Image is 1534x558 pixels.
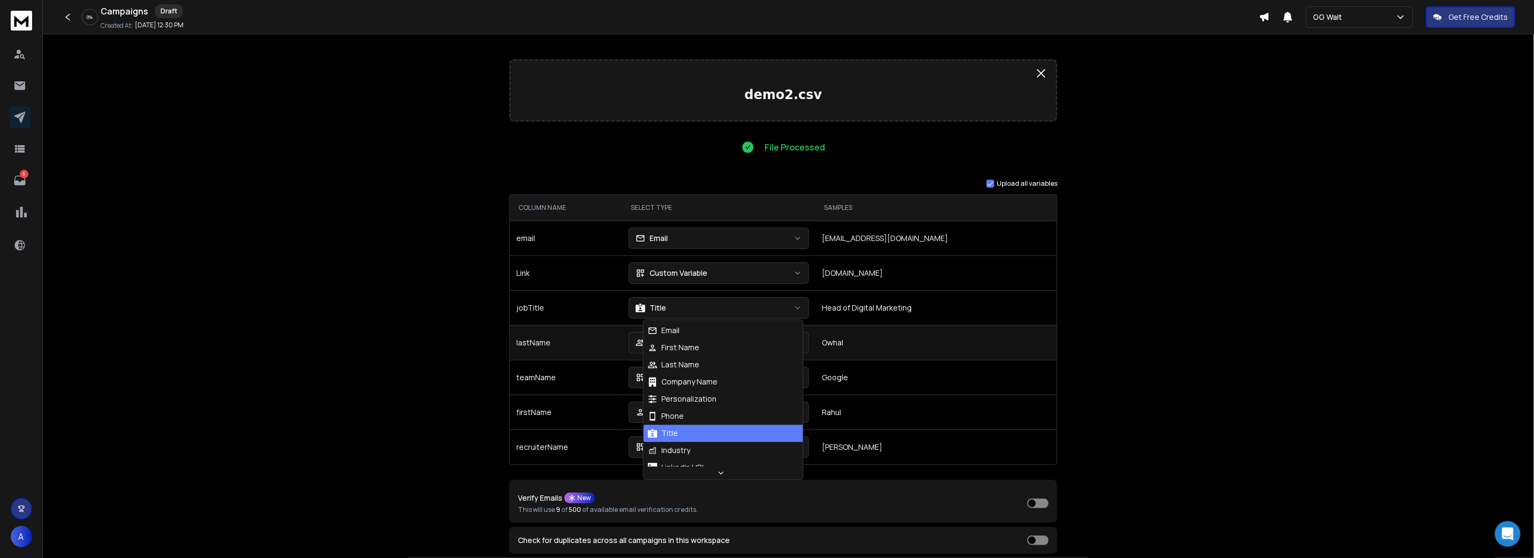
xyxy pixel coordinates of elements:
[510,221,622,255] td: email
[636,442,707,453] div: Custom Variable
[556,505,560,514] span: 9
[101,5,148,18] h1: Campaigns
[636,337,687,348] div: Last Name
[519,86,1048,103] p: demo2.csv
[11,526,32,547] span: A
[510,255,622,290] td: Link
[815,195,1057,221] th: SAMPLES
[636,233,668,244] div: Email
[510,429,622,464] td: recruiterName
[636,407,687,418] div: First Name
[1313,12,1346,22] p: GG Wait
[20,170,28,178] p: 3
[815,395,1057,429] td: Rahul
[510,395,622,429] td: firstName
[815,429,1057,464] td: [PERSON_NAME]
[518,506,698,514] p: This will use of of available email verification credits.
[648,428,678,439] div: Title
[510,325,622,360] td: lastName
[648,377,718,388] div: Company Name
[87,14,93,20] p: 0 %
[636,303,666,313] div: Title
[1448,12,1508,22] p: Get Free Credits
[569,505,581,514] span: 500
[510,195,622,221] th: COLUMN NAME
[648,343,700,353] div: First Name
[518,494,562,502] p: Verify Emails
[997,179,1057,188] label: Upload all variables
[648,326,680,336] div: Email
[1495,521,1521,547] div: Open Intercom Messenger
[564,493,595,503] div: New
[622,195,815,221] th: SELECT TYPE
[101,21,133,30] p: Created At:
[510,360,622,395] td: teamName
[815,221,1057,255] td: [EMAIL_ADDRESS][DOMAIN_NAME]
[815,255,1057,290] td: [DOMAIN_NAME]
[636,372,707,383] div: Custom Variable
[155,4,183,18] div: Draft
[648,394,717,405] div: Personalization
[765,141,826,154] p: File Processed
[815,290,1057,325] td: Head of Digital Marketing
[11,11,32,31] img: logo
[648,360,700,371] div: Last Name
[510,290,622,325] td: jobTitle
[636,268,707,278] div: Custom Variable
[648,446,691,456] div: Industry
[135,21,184,29] p: [DATE] 12:30 PM
[815,360,1057,395] td: Google
[648,463,706,473] div: LinkedIn URL
[815,325,1057,360] td: Owhal
[648,411,684,422] div: Phone
[518,537,730,544] label: Check for duplicates across all campaigns in this workspace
